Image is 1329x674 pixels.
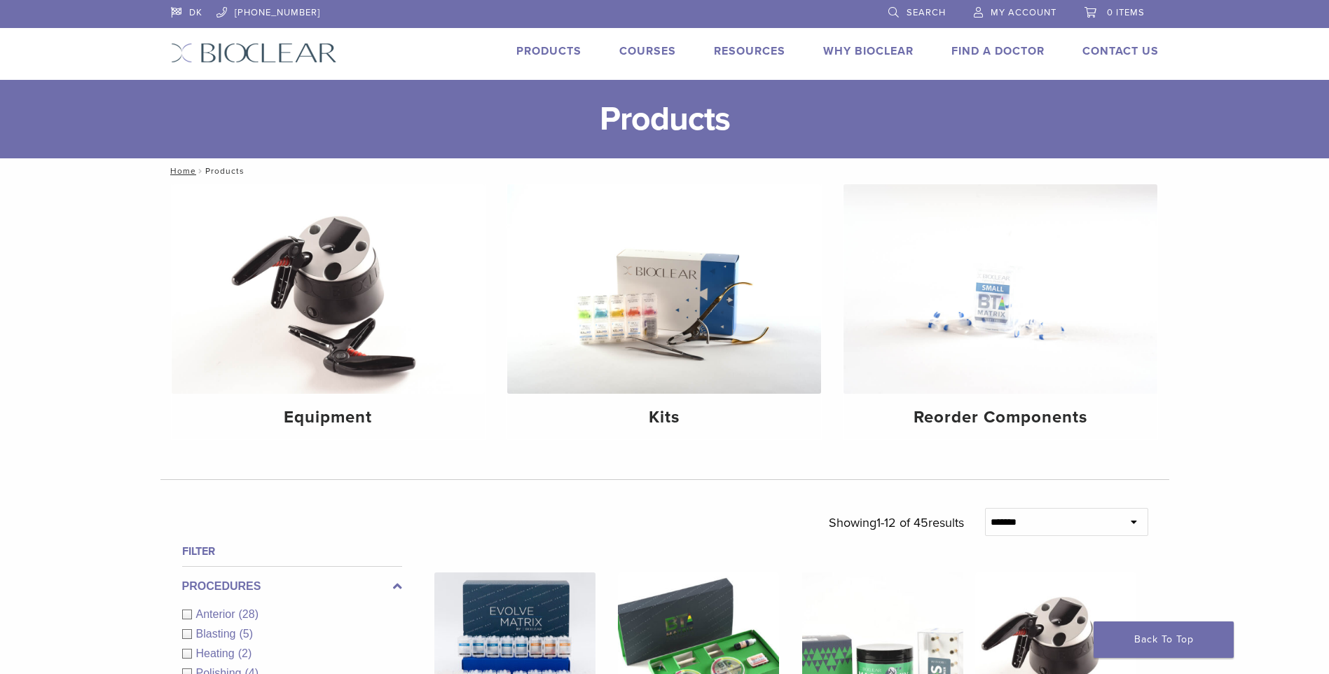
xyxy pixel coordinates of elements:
span: / [196,167,205,174]
a: Kits [507,184,821,439]
span: (28) [239,608,259,620]
span: (5) [239,628,253,640]
img: Equipment [172,184,486,394]
img: Bioclear [171,43,337,63]
img: Reorder Components [843,184,1157,394]
a: Contact Us [1082,44,1159,58]
h4: Filter [182,543,402,560]
a: Back To Top [1094,621,1234,658]
span: Anterior [196,608,239,620]
h4: Reorder Components [855,405,1146,430]
h4: Kits [518,405,810,430]
a: Find A Doctor [951,44,1045,58]
label: Procedures [182,578,402,595]
a: Equipment [172,184,486,439]
span: 1-12 of 45 [876,515,928,530]
span: (2) [238,647,252,659]
span: Search [907,7,946,18]
p: Showing results [829,508,964,537]
span: 0 items [1107,7,1145,18]
a: Resources [714,44,785,58]
a: Reorder Components [843,184,1157,439]
h4: Equipment [183,405,474,430]
img: Kits [507,184,821,394]
span: My Account [991,7,1056,18]
a: Why Bioclear [823,44,914,58]
span: Heating [196,647,238,659]
a: Products [516,44,581,58]
nav: Products [160,158,1169,184]
a: Home [166,166,196,176]
a: Courses [619,44,676,58]
span: Blasting [196,628,240,640]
